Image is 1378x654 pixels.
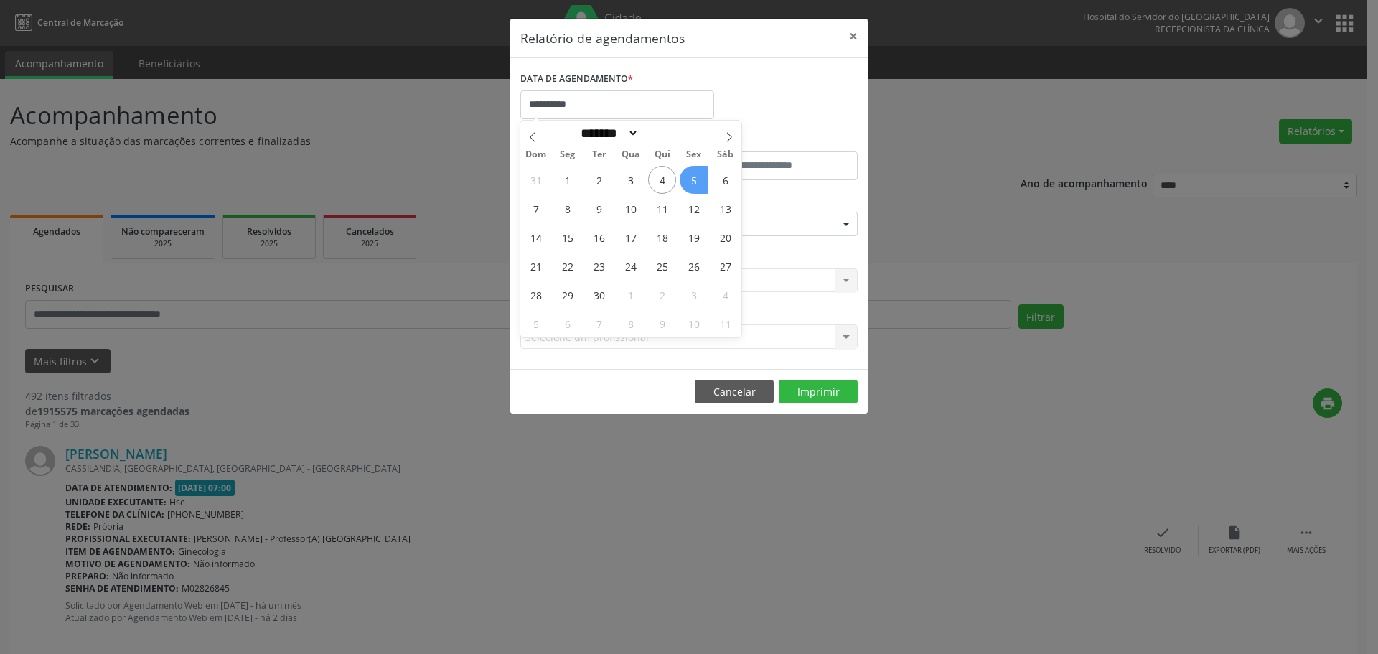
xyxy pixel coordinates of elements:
span: Setembro 7, 2025 [522,195,550,223]
span: Setembro 22, 2025 [553,252,581,280]
span: Agosto 31, 2025 [522,166,550,194]
span: Setembro 12, 2025 [680,195,708,223]
span: Sáb [710,150,741,159]
span: Outubro 4, 2025 [711,281,739,309]
span: Setembro 10, 2025 [617,195,645,223]
span: Setembro 23, 2025 [585,252,613,280]
span: Setembro 17, 2025 [617,223,645,251]
span: Outubro 2, 2025 [648,281,676,309]
span: Setembro 18, 2025 [648,223,676,251]
span: Setembro 14, 2025 [522,223,550,251]
span: Setembro 28, 2025 [522,281,550,309]
span: Qui [647,150,678,159]
span: Setembro 29, 2025 [553,281,581,309]
span: Setembro 1, 2025 [553,166,581,194]
span: Qua [615,150,647,159]
span: Outubro 5, 2025 [522,309,550,337]
span: Ter [583,150,615,159]
span: Setembro 2, 2025 [585,166,613,194]
span: Outubro 9, 2025 [648,309,676,337]
span: Outubro 7, 2025 [585,309,613,337]
span: Setembro 4, 2025 [648,166,676,194]
span: Setembro 21, 2025 [522,252,550,280]
span: Setembro 16, 2025 [585,223,613,251]
span: Setembro 6, 2025 [711,166,739,194]
label: DATA DE AGENDAMENTO [520,68,633,90]
span: Setembro 3, 2025 [617,166,645,194]
span: Setembro 30, 2025 [585,281,613,309]
span: Outubro 1, 2025 [617,281,645,309]
span: Seg [552,150,583,159]
button: Cancelar [695,380,774,404]
span: Setembro 24, 2025 [617,252,645,280]
span: Setembro 26, 2025 [680,252,708,280]
label: ATÉ [693,129,858,151]
span: Setembro 9, 2025 [585,195,613,223]
button: Close [839,19,868,54]
input: Year [639,126,686,141]
span: Setembro 8, 2025 [553,195,581,223]
select: Month [576,126,639,141]
span: Setembro 25, 2025 [648,252,676,280]
span: Setembro 15, 2025 [553,223,581,251]
span: Outubro 6, 2025 [553,309,581,337]
span: Dom [520,150,552,159]
span: Setembro 20, 2025 [711,223,739,251]
span: Setembro 5, 2025 [680,166,708,194]
span: Setembro 11, 2025 [648,195,676,223]
span: Outubro 3, 2025 [680,281,708,309]
span: Setembro 13, 2025 [711,195,739,223]
span: Outubro 10, 2025 [680,309,708,337]
h5: Relatório de agendamentos [520,29,685,47]
span: Setembro 19, 2025 [680,223,708,251]
button: Imprimir [779,380,858,404]
span: Sex [678,150,710,159]
span: Outubro 11, 2025 [711,309,739,337]
span: Setembro 27, 2025 [711,252,739,280]
span: Outubro 8, 2025 [617,309,645,337]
